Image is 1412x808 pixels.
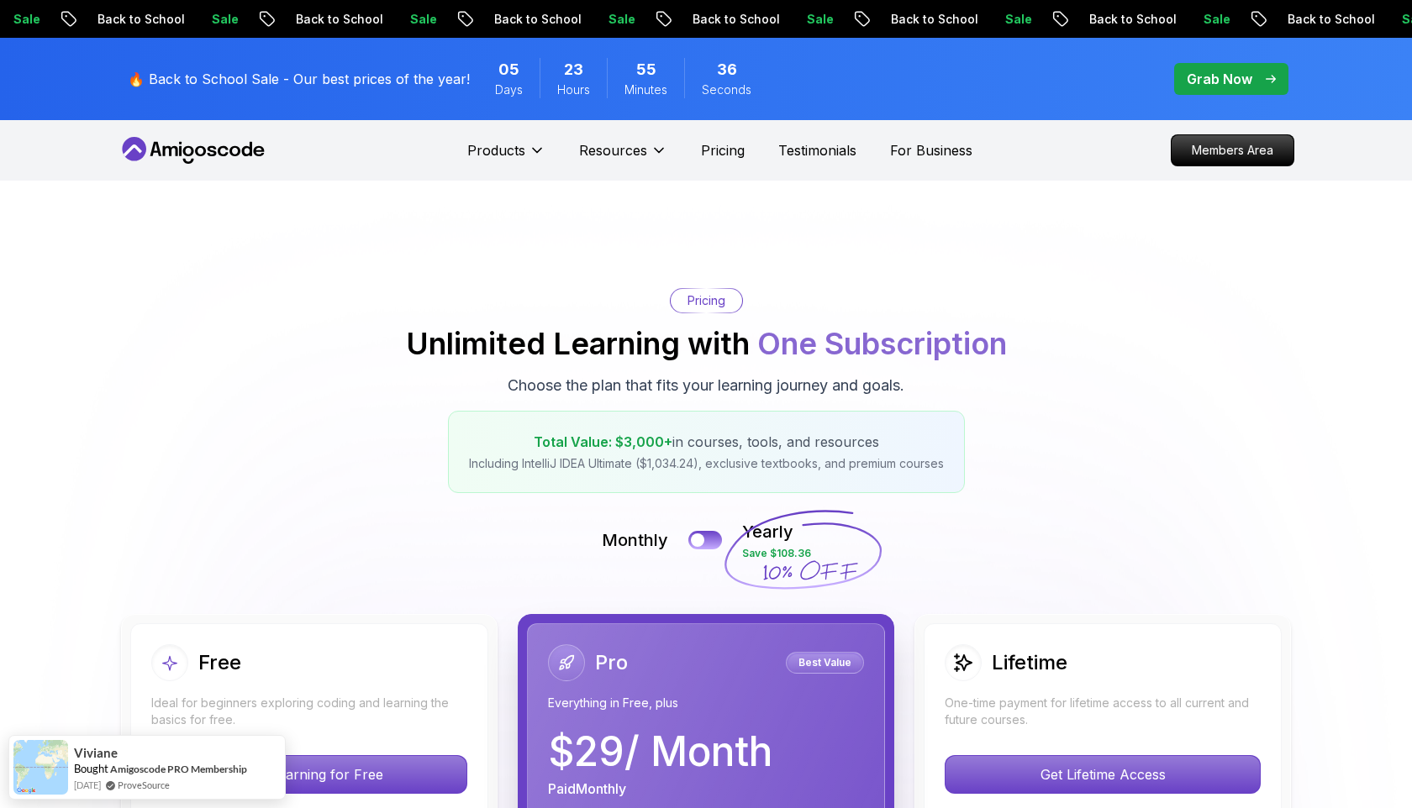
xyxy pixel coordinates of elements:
[95,11,209,28] p: Back to School
[74,746,118,760] span: Viviane
[467,140,545,174] button: Products
[198,649,241,676] h2: Free
[13,740,68,795] img: provesource social proof notification image
[992,649,1067,676] h2: Lifetime
[74,762,108,775] span: Bought
[788,654,861,671] p: Best Value
[778,140,856,160] a: Testimonials
[534,433,672,450] span: Total Value: $3,000+
[498,58,519,81] span: 5 Days
[152,756,466,793] p: Start Learning for Free
[702,81,751,98] span: Seconds
[406,327,1007,360] h2: Unlimited Learning with
[757,325,1007,362] span: One Subscription
[118,778,170,792] a: ProveSource
[548,779,626,799] p: Paid Monthly
[557,81,590,98] span: Hours
[690,11,804,28] p: Back to School
[1003,11,1056,28] p: Sale
[151,755,467,794] button: Start Learning for Free
[1087,11,1201,28] p: Back to School
[595,649,628,676] h2: Pro
[408,11,461,28] p: Sale
[548,732,772,772] p: $ 29 / Month
[946,756,1260,793] p: Get Lifetime Access
[548,695,864,711] p: Everything in Free, plus
[717,58,737,81] span: 36 Seconds
[492,11,606,28] p: Back to School
[701,140,745,160] a: Pricing
[945,766,1261,783] a: Get Lifetime Access
[74,778,101,792] span: [DATE]
[469,455,944,472] p: Including IntelliJ IDEA Ultimate ($1,034.24), exclusive textbooks, and premium courses
[469,432,944,452] p: in courses, tools, and resources
[467,140,525,160] p: Products
[579,140,667,174] button: Resources
[11,11,65,28] p: Sale
[209,11,263,28] p: Sale
[508,374,904,397] p: Choose the plan that fits your learning journey and goals.
[945,755,1261,794] button: Get Lifetime Access
[945,695,1261,728] p: One-time payment for lifetime access to all current and future courses.
[636,58,656,81] span: 55 Minutes
[293,11,408,28] p: Back to School
[888,11,1003,28] p: Back to School
[1172,135,1293,165] p: Members Area
[1285,11,1399,28] p: Back to School
[688,292,725,309] p: Pricing
[1187,69,1252,89] p: Grab Now
[602,528,668,552] p: Monthly
[151,766,467,783] a: Start Learning for Free
[1171,134,1294,166] a: Members Area
[110,763,247,775] a: Amigoscode PRO Membership
[564,58,583,81] span: 23 Hours
[606,11,660,28] p: Sale
[890,140,972,160] a: For Business
[151,695,467,728] p: Ideal for beginners exploring coding and learning the basics for free.
[804,11,858,28] p: Sale
[1201,11,1255,28] p: Sale
[495,81,523,98] span: Days
[579,140,647,160] p: Resources
[128,69,470,89] p: 🔥 Back to School Sale - Our best prices of the year!
[624,81,667,98] span: Minutes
